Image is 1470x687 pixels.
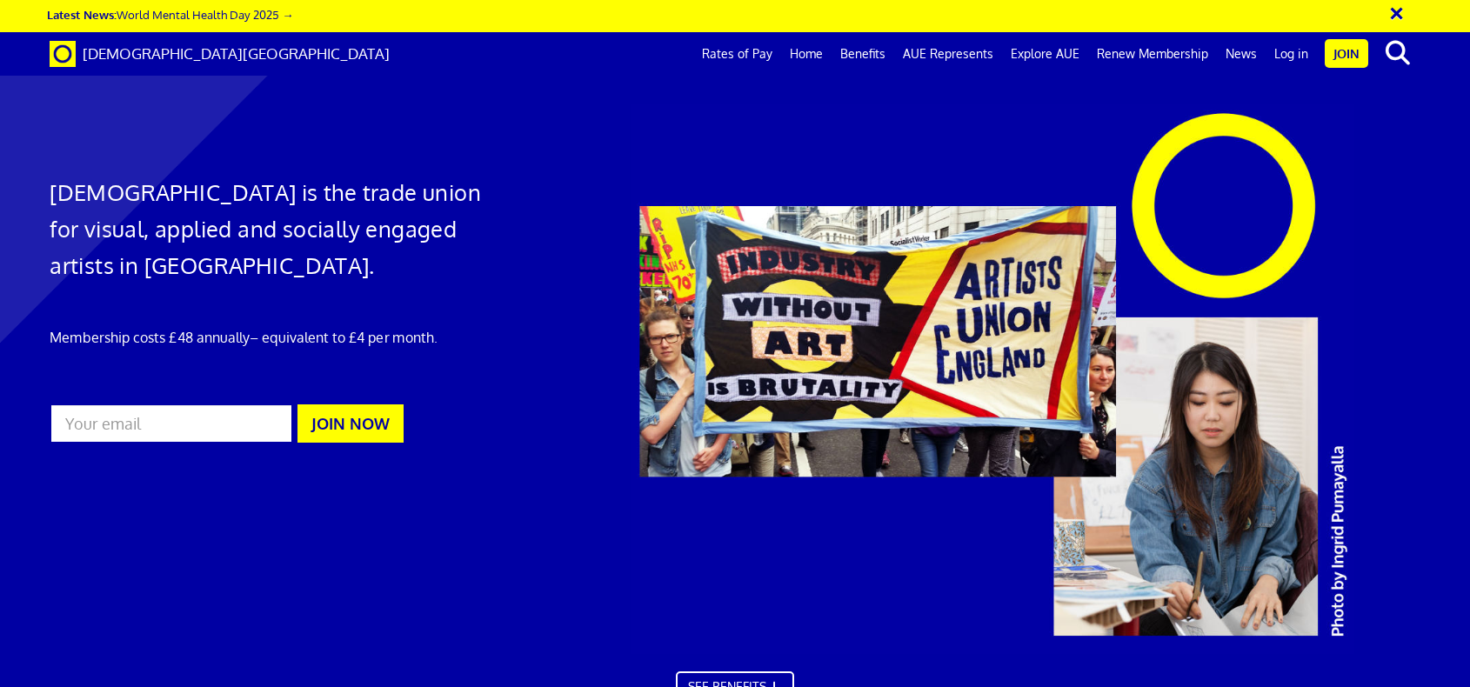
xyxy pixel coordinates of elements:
a: Renew Membership [1088,32,1217,76]
a: Join [1325,39,1368,68]
span: [DEMOGRAPHIC_DATA][GEOGRAPHIC_DATA] [83,44,390,63]
a: Log in [1266,32,1317,76]
h1: [DEMOGRAPHIC_DATA] is the trade union for visual, applied and socially engaged artists in [GEOGRA... [50,174,489,283]
a: News [1217,32,1266,76]
p: Membership costs £48 annually – equivalent to £4 per month. [50,327,489,348]
a: Home [781,32,832,76]
a: AUE Represents [894,32,1002,76]
a: Rates of Pay [693,32,781,76]
a: Latest News:World Mental Health Day 2025 → [47,7,293,22]
strong: Latest News: [47,7,117,22]
button: JOIN NOW [297,404,404,443]
a: Benefits [832,32,894,76]
input: Your email [50,404,293,444]
a: Brand [DEMOGRAPHIC_DATA][GEOGRAPHIC_DATA] [37,32,403,76]
a: Explore AUE [1002,32,1088,76]
button: search [1372,35,1425,71]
